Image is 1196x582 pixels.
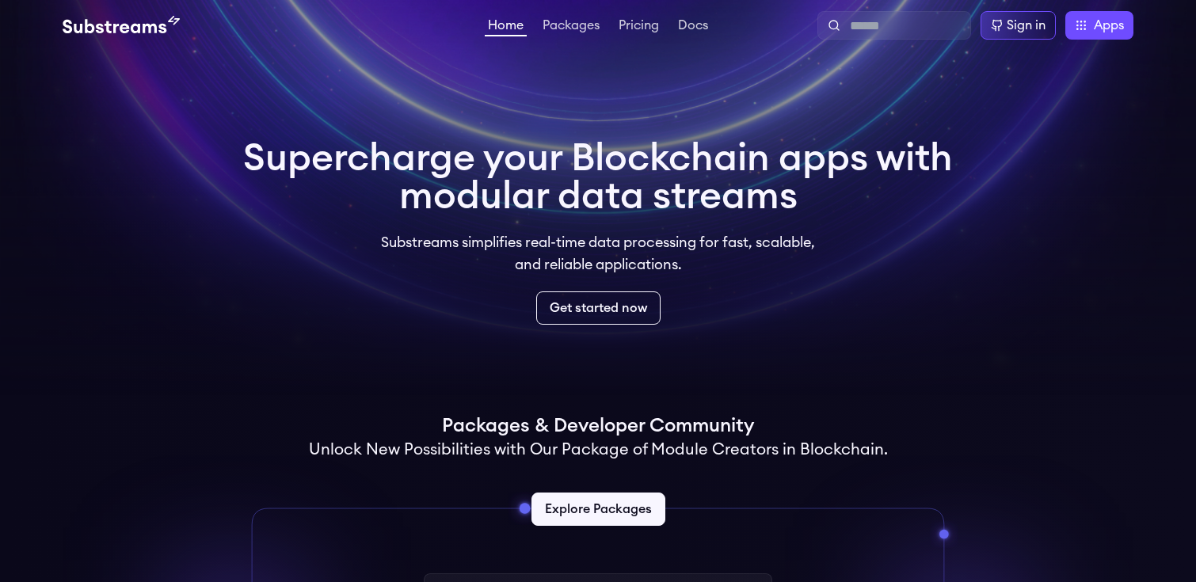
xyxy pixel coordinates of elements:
[243,139,953,215] h1: Supercharge your Blockchain apps with modular data streams
[1007,16,1046,35] div: Sign in
[539,19,603,35] a: Packages
[536,291,661,325] a: Get started now
[485,19,527,36] a: Home
[531,493,665,526] a: Explore Packages
[1094,16,1124,35] span: Apps
[442,413,754,439] h1: Packages & Developer Community
[675,19,711,35] a: Docs
[370,231,826,276] p: Substreams simplifies real-time data processing for fast, scalable, and reliable applications.
[309,439,888,461] h2: Unlock New Possibilities with Our Package of Module Creators in Blockchain.
[981,11,1056,40] a: Sign in
[63,16,180,35] img: Substream's logo
[615,19,662,35] a: Pricing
